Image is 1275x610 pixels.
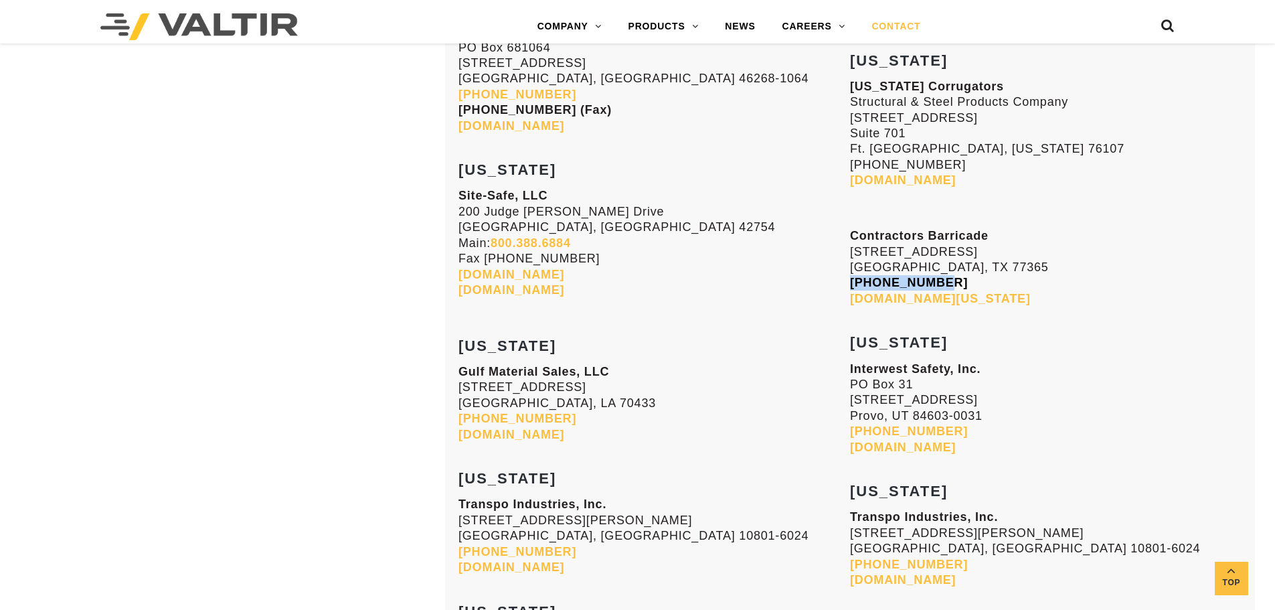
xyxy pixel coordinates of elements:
[1215,562,1248,595] a: Top
[850,229,989,242] strong: Contractors Barricade
[458,119,564,133] a: [DOMAIN_NAME]
[850,441,956,454] a: [DOMAIN_NAME]
[850,483,948,500] strong: [US_STATE]
[458,268,564,281] a: [DOMAIN_NAME]
[850,79,1242,189] p: Structural & Steel Products Company [STREET_ADDRESS] Suite 701 Ft. [GEOGRAPHIC_DATA], [US_STATE] ...
[711,13,768,40] a: NEWS
[524,13,615,40] a: COMPANY
[458,103,612,117] strong: [PHONE_NUMBER] (Fax)
[100,13,298,40] img: Valtir
[858,13,934,40] a: CONTACT
[458,497,850,575] p: [STREET_ADDRESS][PERSON_NAME] [GEOGRAPHIC_DATA], [GEOGRAPHIC_DATA] 10801-6024
[458,364,850,443] p: [STREET_ADDRESS] [GEOGRAPHIC_DATA], LA 70433
[458,470,556,487] strong: [US_STATE]
[458,337,556,354] strong: [US_STATE]
[1215,575,1248,591] span: Top
[850,425,968,438] a: [PHONE_NUMBER]
[458,88,576,101] a: [PHONE_NUMBER]
[850,334,948,351] strong: [US_STATE]
[458,24,850,134] p: PO Box 681064 [STREET_ADDRESS] [GEOGRAPHIC_DATA], [GEOGRAPHIC_DATA] 46268-1064
[769,13,859,40] a: CAREERS
[850,362,981,376] strong: Interwest Safety, Inc.
[458,412,576,425] a: [PHONE_NUMBER]
[458,283,564,297] a: [DOMAIN_NAME]
[458,560,564,574] a: [DOMAIN_NAME]
[458,188,850,298] p: 200 Judge [PERSON_NAME] Drive [GEOGRAPHIC_DATA], [GEOGRAPHIC_DATA] 42754 Main: Fax [PHONE_NUMBER]
[850,573,956,587] a: [DOMAIN_NAME]
[850,228,1242,307] p: [STREET_ADDRESS] [GEOGRAPHIC_DATA], TX 77365
[850,510,998,524] strong: Transpo Industries, Inc.
[850,292,1031,305] a: [DOMAIN_NAME][US_STATE]
[458,189,547,202] strong: Site-Safe, LLC
[850,80,1004,93] strong: [US_STATE] Corrugators
[850,510,1242,588] p: [STREET_ADDRESS][PERSON_NAME] [GEOGRAPHIC_DATA], [GEOGRAPHIC_DATA] 10801-6024
[458,161,556,178] strong: [US_STATE]
[458,545,576,558] a: [PHONE_NUMBER]
[458,498,606,511] strong: Transpo Industries, Inc.
[850,52,948,69] strong: [US_STATE]
[850,173,956,187] a: [DOMAIN_NAME]
[850,558,968,571] a: [PHONE_NUMBER]
[458,428,564,441] a: [DOMAIN_NAME]
[850,276,968,289] a: [PHONE_NUMBER]
[491,236,571,250] a: 800.388.6884
[850,362,1242,455] p: PO Box 31 [STREET_ADDRESS] Provo, UT 84603-0031
[458,365,609,378] strong: Gulf Material Sales, LLC
[615,13,712,40] a: PRODUCTS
